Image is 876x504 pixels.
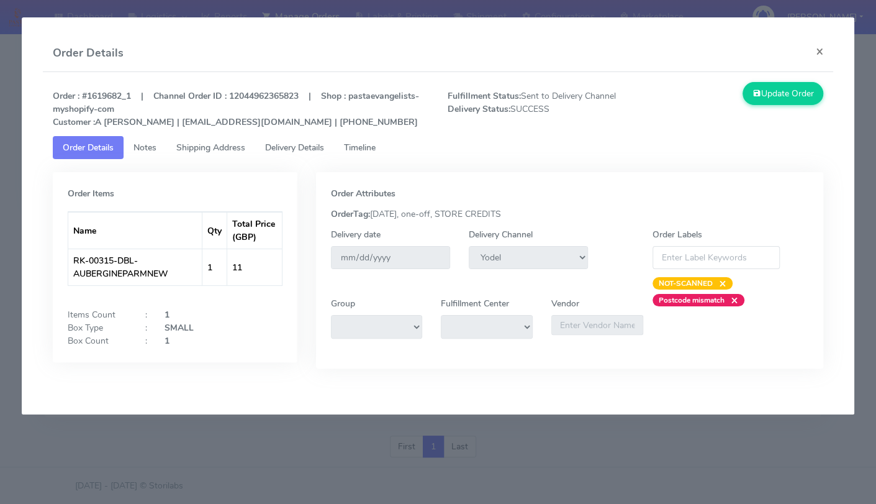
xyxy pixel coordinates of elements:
div: Box Count [58,334,136,347]
strong: OrderTag: [331,208,370,220]
input: Enter Vendor Name [551,315,643,335]
strong: Order Attributes [331,188,395,199]
th: Qty [202,212,227,249]
th: Name [68,212,202,249]
span: Order Details [63,142,114,153]
strong: Order Items [68,188,114,199]
strong: Delivery Status: [448,103,510,115]
div: [DATE], one-off, STORE CREDITS [322,208,818,221]
span: Timeline [344,142,376,153]
label: Delivery date [331,228,381,241]
h4: Order Details [53,45,124,62]
label: Order Labels [652,228,702,241]
button: Update Order [743,82,823,105]
strong: Order : #1619682_1 | Channel Order ID : 12044962365823 | Shop : pastaevangelists-myshopify-com A ... [53,90,419,128]
button: Close [805,35,833,68]
strong: Postcode mismatch [659,295,725,305]
strong: Customer : [53,116,95,128]
span: Shipping Address [176,142,245,153]
div: : [136,308,155,321]
div: : [136,334,155,347]
span: × [713,277,726,290]
strong: SMALL [165,322,194,334]
label: Group [331,297,355,310]
label: Delivery Channel [469,228,533,241]
div: Items Count [58,308,136,321]
div: Box Type [58,321,136,334]
ul: Tabs [53,136,823,159]
span: Sent to Delivery Channel SUCCESS [438,89,636,129]
td: RK-00315-DBL-AUBERGINEPARMNEW [68,249,202,285]
strong: NOT-SCANNED [659,278,713,288]
strong: Fulfillment Status: [448,90,521,102]
div: : [136,321,155,334]
label: Fulfillment Center [441,297,509,310]
th: Total Price (GBP) [227,212,282,249]
label: Vendor [551,297,579,310]
strong: 1 [165,335,169,347]
span: Delivery Details [265,142,324,153]
span: × [725,294,738,306]
td: 11 [227,249,282,285]
strong: 1 [165,309,169,321]
td: 1 [202,249,227,285]
input: Enter Label Keywords [652,246,780,269]
span: Notes [133,142,156,153]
